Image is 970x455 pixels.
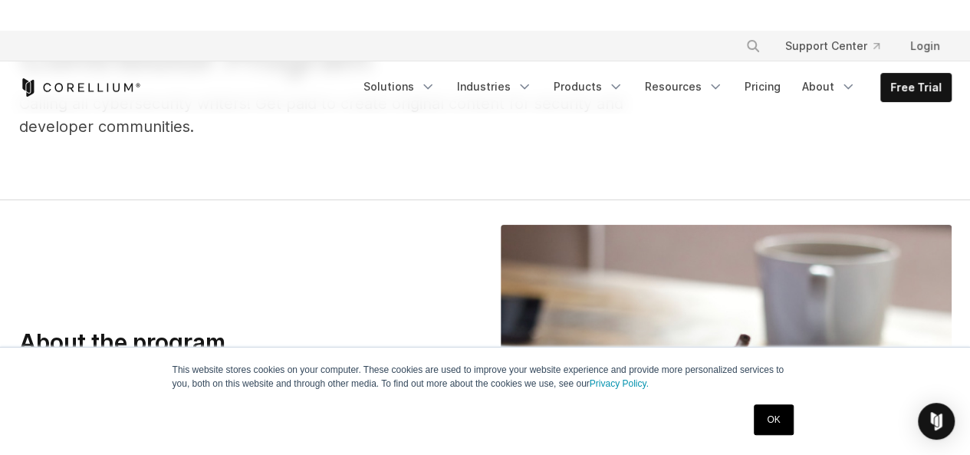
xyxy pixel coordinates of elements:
a: Solutions [354,73,445,101]
p: This website stores cookies on your computer. These cookies are used to improve your website expe... [173,363,798,391]
a: Resources [636,73,732,101]
a: About [793,73,865,101]
button: Search [739,32,767,60]
a: Privacy Policy. [590,378,649,389]
a: Login [898,32,952,60]
div: Navigation Menu [727,32,952,60]
a: Free Trial [881,74,951,101]
div: Open Intercom Messenger [918,403,955,440]
a: Support Center [773,32,892,60]
a: Industries [448,73,541,101]
p: Calling all cybersecurity writers! Get paid to create original content for security and developer... [19,92,667,138]
a: OK [754,404,793,435]
h3: About the program [19,328,394,358]
div: Navigation Menu [354,73,952,102]
a: Corellium Home [19,78,141,97]
a: Pricing [735,73,790,101]
a: Products [544,73,633,101]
